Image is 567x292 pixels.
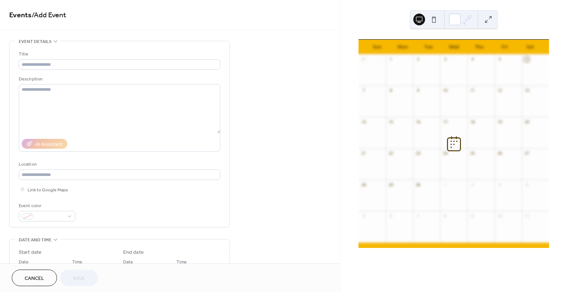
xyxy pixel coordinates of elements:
[19,249,42,256] div: Start date
[32,8,66,22] span: / Add Event
[467,40,492,54] div: Thu
[492,40,517,54] div: Fri
[361,213,366,219] div: 5
[470,119,475,125] div: 18
[25,275,44,282] span: Cancel
[361,182,366,187] div: 28
[176,258,187,266] span: Time
[19,258,29,266] span: Date
[470,151,475,156] div: 25
[361,151,366,156] div: 21
[416,40,441,54] div: Tue
[497,88,502,93] div: 12
[470,88,475,93] div: 11
[415,182,421,187] div: 30
[19,50,219,58] div: Title
[524,182,529,187] div: 4
[123,249,144,256] div: End date
[442,182,448,187] div: 1
[19,202,74,210] div: Event color
[388,151,393,156] div: 22
[524,119,529,125] div: 20
[497,213,502,219] div: 10
[361,88,366,93] div: 7
[524,213,529,219] div: 11
[497,182,502,187] div: 3
[72,258,82,266] span: Time
[388,88,393,93] div: 8
[364,40,390,54] div: Sun
[19,236,51,244] span: Date and time
[442,57,448,62] div: 3
[388,213,393,219] div: 6
[524,151,529,156] div: 27
[497,119,502,125] div: 19
[28,186,68,194] span: Link to Google Maps
[441,40,466,54] div: Wed
[524,88,529,93] div: 13
[442,88,448,93] div: 10
[390,40,416,54] div: Mon
[470,213,475,219] div: 9
[361,57,366,62] div: 31
[388,57,393,62] div: 1
[388,182,393,187] div: 29
[12,270,57,286] button: Cancel
[497,57,502,62] div: 5
[19,75,219,83] div: Description
[415,57,421,62] div: 2
[388,119,393,125] div: 15
[415,151,421,156] div: 23
[442,151,448,156] div: 24
[19,38,51,46] span: Event details
[19,161,219,168] div: Location
[518,40,543,54] div: Sat
[442,119,448,125] div: 17
[470,182,475,187] div: 2
[442,213,448,219] div: 8
[470,57,475,62] div: 4
[415,213,421,219] div: 7
[415,88,421,93] div: 9
[123,258,133,266] span: Date
[497,151,502,156] div: 26
[524,57,529,62] div: 6
[9,8,32,22] a: Events
[415,119,421,125] div: 16
[361,119,366,125] div: 14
